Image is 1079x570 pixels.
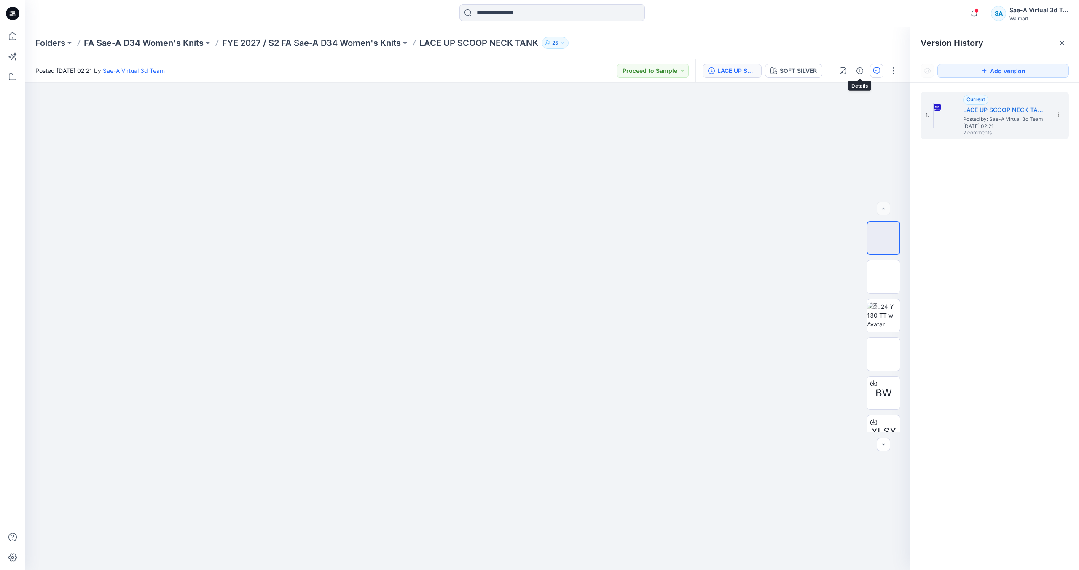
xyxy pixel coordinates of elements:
button: Details [853,64,867,78]
button: SOFT SILVER [765,64,822,78]
span: [DATE] 02:21 [963,123,1047,129]
span: Current [966,96,985,102]
a: Folders [35,37,65,49]
span: Posted [DATE] 02:21 by [35,66,165,75]
button: 25 [542,37,569,49]
button: Close [1059,40,1066,46]
h5: LACE UP SCOOP NECK TANK_ADM_LACE UP SCOOP NECK TANK SAEA 060225 [963,105,1047,115]
span: Posted by: Sae-A Virtual 3d Team [963,115,1047,123]
div: Sae-A Virtual 3d Team [1009,5,1068,15]
div: SOFT SILVER [780,66,817,75]
div: Walmart [1009,15,1068,21]
span: BW [875,385,892,401]
span: 2 comments [963,130,1022,136]
button: Show Hidden Versions [921,64,934,78]
p: 25 [552,38,558,48]
div: SA [991,6,1006,21]
span: Version History [921,38,983,48]
img: 2024 Y 130 TT w Avatar [867,302,900,329]
div: LACE UP SCOOP NECK TANK_ADM_LACE UP SCOOP NECK TANK SAEA 060225 [717,66,756,75]
a: Sae-A Virtual 3d Team [103,67,165,74]
button: LACE UP SCOOP NECK TANK_ADM_LACE UP SCOOP NECK TANK SAEA 060225 [703,64,762,78]
p: LACE UP SCOOP NECK TANK [419,37,538,49]
button: Add version [937,64,1069,78]
span: 1. [926,112,929,119]
span: XLSX [871,424,896,439]
a: FA Sae-A D34 Women's Knits [84,37,204,49]
img: LACE UP SCOOP NECK TANK_ADM_LACE UP SCOOP NECK TANK SAEA 060225 [933,103,934,128]
a: FYE 2027 / S2 FA Sae-A D34 Women's Knits [222,37,401,49]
